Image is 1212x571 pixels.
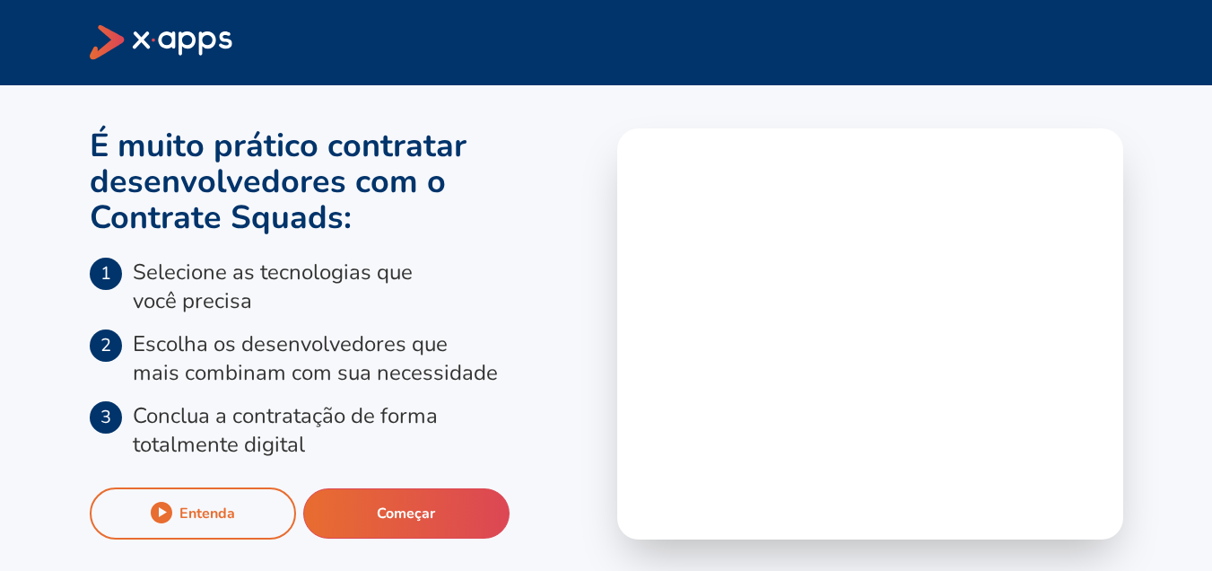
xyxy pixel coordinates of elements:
p: Escolha os desenvolvedores que mais combinam com sua necessidade [133,329,498,387]
span: 2 [90,329,122,362]
p: Conclua a contratação de forma totalmente digital [133,401,438,459]
button: Começar [303,488,510,539]
span: 1 [90,258,122,290]
span: 3 [90,401,122,434]
span: Contrate Squads [90,196,344,240]
p: Selecione as tecnologias que você precisa [133,258,413,315]
div: Entenda [179,504,235,523]
button: Entenda [90,488,296,540]
h1: É muito prático contratar desenvolvedores com o : [90,128,596,236]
